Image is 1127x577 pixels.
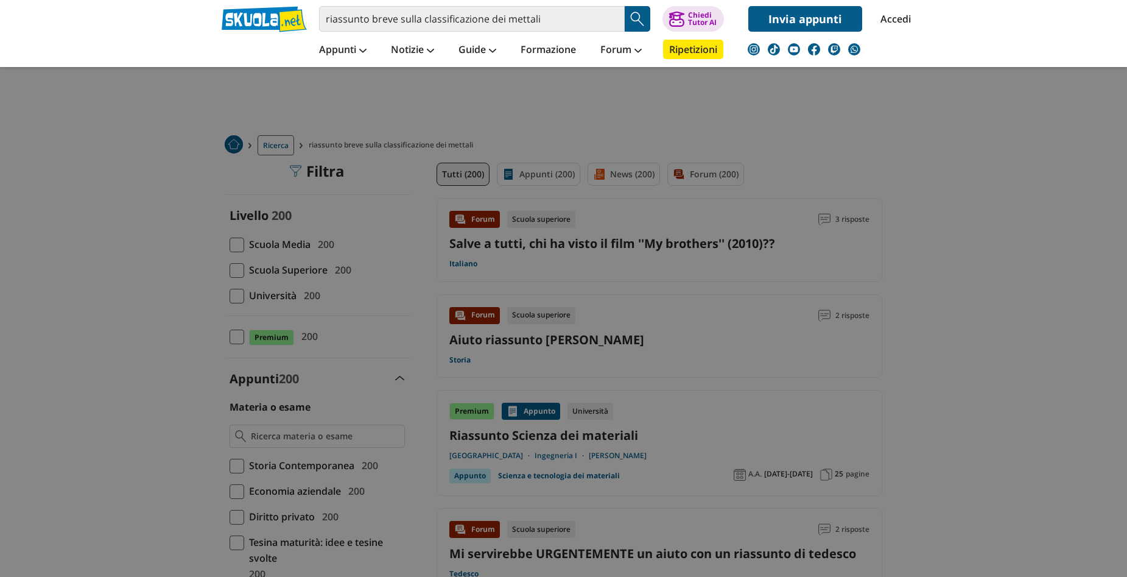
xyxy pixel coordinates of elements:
img: facebook [808,43,820,55]
img: youtube [788,43,800,55]
button: Search Button [625,6,650,32]
img: twitch [828,43,840,55]
a: Accedi [880,6,906,32]
div: Chiedi Tutor AI [688,12,717,26]
a: Invia appunti [748,6,862,32]
input: Cerca appunti, riassunti o versioni [319,6,625,32]
img: Cerca appunti, riassunti o versioni [628,10,647,28]
a: Notizie [388,40,437,62]
a: Appunti [316,40,370,62]
a: Formazione [518,40,579,62]
a: Forum [597,40,645,62]
img: instagram [748,43,760,55]
a: Guide [455,40,499,62]
img: tiktok [768,43,780,55]
img: WhatsApp [848,43,860,55]
a: Ripetizioni [663,40,723,59]
button: ChiediTutor AI [662,6,724,32]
